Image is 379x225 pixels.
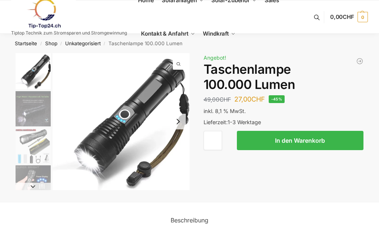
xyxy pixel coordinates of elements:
[16,165,51,201] img: Taschenlampe3
[204,108,246,114] span: inkl. 8,1 % MwSt.
[53,53,189,190] img: Taschenlampe-1
[141,30,188,37] span: Kontakt & Anfahrt
[356,57,363,65] a: NEP 800 Micro Wechselrichter 800W/600W drosselbar Balkon Solar Anlage W-LAN
[14,127,51,164] li: 3 / 6
[14,53,51,90] li: 1 / 6
[204,54,226,61] span: Angebot!
[228,119,261,125] span: 1-3 Werktage
[358,12,368,22] span: 0
[204,119,261,125] span: Lieferzeit:
[53,53,189,190] a: Extrem Starke TaschenlampeTaschenlampe 1
[189,53,326,190] li: 2 / 6
[189,53,326,190] img: Taschenlampe1
[237,131,364,150] button: In den Warenkorb
[16,183,51,190] button: Next slide
[204,62,364,92] h1: Taschenlampe 100.000 Lumen
[101,41,108,47] span: /
[343,13,354,20] span: CHF
[203,30,229,37] span: Windkraft
[16,128,51,163] img: Taschenlampe2
[15,40,37,46] a: Startseite
[37,41,45,47] span: /
[170,114,186,129] button: Next slide
[330,13,354,20] span: 0,00
[11,31,127,35] p: Tiptop Technik zum Stromsparen und Stromgewinnung
[65,40,101,46] a: Unkategorisiert
[14,90,51,127] li: 2 / 6
[234,95,265,103] bdi: 27,00
[204,131,222,150] input: Produktmenge
[200,17,239,50] a: Windkraft
[57,41,65,47] span: /
[204,96,231,103] bdi: 49,00
[16,53,51,89] img: Taschenlampe-1
[330,6,368,28] a: 0,00CHF 0
[251,95,265,103] span: CHF
[219,96,231,103] span: CHF
[53,53,189,190] li: 1 / 6
[138,17,198,50] a: Kontakt & Anfahrt
[14,164,51,201] li: 4 / 6
[269,95,285,103] span: -45%
[16,91,51,126] img: Taschenlampe1
[45,40,57,46] a: Shop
